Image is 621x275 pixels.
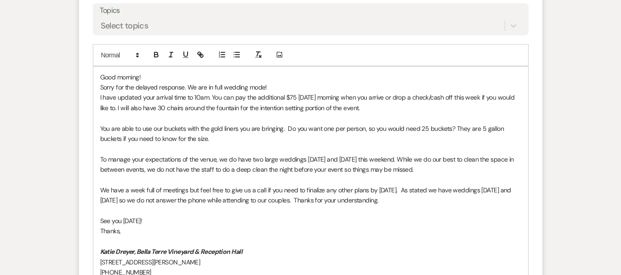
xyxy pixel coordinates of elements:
[101,20,148,32] div: Select topics
[100,216,521,226] p: See you [DATE]!
[100,72,521,82] p: Good morning!
[100,123,521,144] p: You are able to use our buckets with the gold liners you are bringing. Do you want one per person...
[100,226,521,236] p: Thanks,
[100,247,242,256] em: Katie Dreyer, Bella Terre Vineyard & Reception Hall
[100,257,521,267] p: [STREET_ADDRESS][PERSON_NAME]
[100,4,522,17] label: Topics
[100,92,521,113] p: I have updated your arrival time to 10am. You can pay the additional $75 [DATE] morning when you ...
[100,82,521,92] p: Sorry for the delayed response. We are in full wedding mode!
[100,185,521,206] p: We have a week full of meetings but feel free to give us a call if you need to finalize any other...
[100,154,521,175] p: To manage your expectations of the venue, we do have two large weddings [DATE] and [DATE] this we...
